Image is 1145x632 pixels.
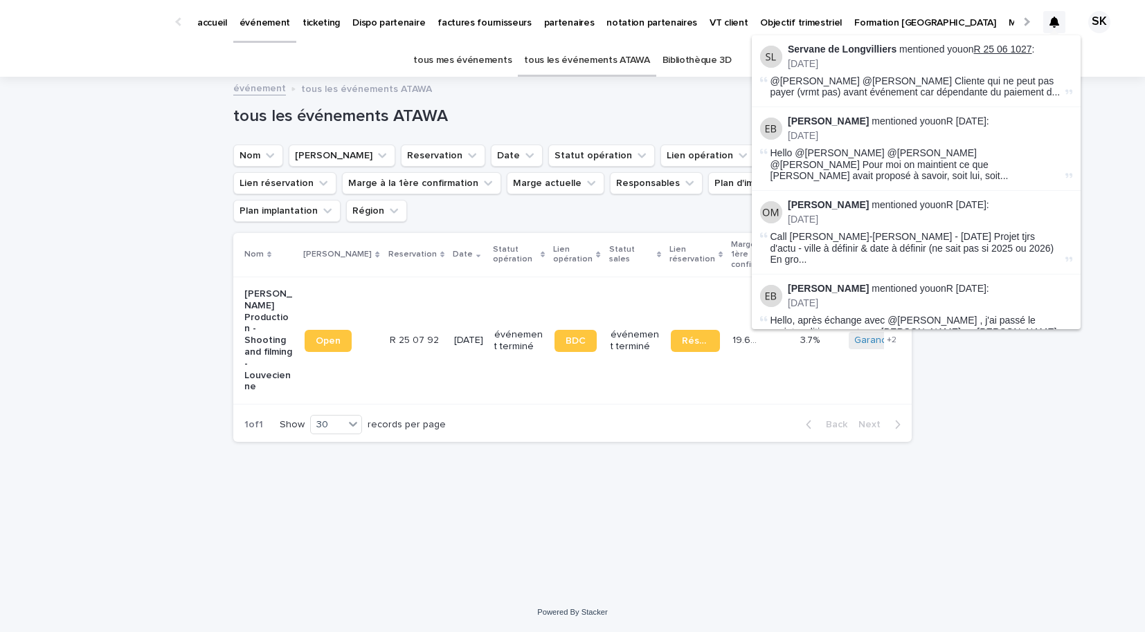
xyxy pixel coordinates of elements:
div: 30 [311,418,344,432]
strong: Servane de Longvilliers [788,44,896,55]
p: événement terminé [494,329,543,353]
img: Servane de Longvilliers [760,46,782,68]
p: [DATE] [788,214,1072,225]
p: Lien réservation [669,242,715,268]
p: mentioned you on : [788,115,1072,127]
p: [PERSON_NAME] Production - Shooting and filming - Louvecienne [244,288,294,393]
a: Powered By Stacker [537,608,607,616]
p: 19.6 % [732,332,760,346]
span: + 2 [887,336,896,344]
p: événement terminé [611,329,660,353]
span: @[PERSON_NAME] @[PERSON_NAME] Cliente qui ne peut pas payer (vrmt pas) avant événement car dépend... [770,75,1063,99]
button: Lien réservation [233,172,336,194]
p: Lien opération [553,242,593,268]
strong: [PERSON_NAME] [788,283,869,294]
span: Next [858,420,889,429]
p: Show [280,419,305,431]
button: Plan implantation [233,200,341,222]
p: [PERSON_NAME] [303,247,372,262]
a: BDC [555,330,597,352]
tr: [PERSON_NAME] Production - Shooting and filming - LouvecienneOpenR 25 07 92R 25 07 92 [DATE]événe... [233,277,1110,404]
img: Esteban Bolanos [760,285,782,307]
a: R [DATE] [946,115,986,127]
p: mentioned you on : [788,44,1072,55]
a: Garance Oboeuf [854,335,929,346]
p: [DATE] [788,297,1072,309]
button: Date [491,145,543,167]
p: R 25 07 92 [390,332,442,346]
p: Marge à la 1ère confirmation [731,237,782,272]
p: [DATE] [454,335,483,346]
p: [DATE] [788,130,1072,142]
img: Olivia Marchand [760,201,782,223]
button: Statut opération [548,145,655,167]
img: Ls34BcGeRexTGTNfXpUC [28,8,162,36]
span: Hello @[PERSON_NAME] @[PERSON_NAME] @[PERSON_NAME] Pour moi on maintient ce que [PERSON_NAME] ava... [770,147,1063,182]
a: Open [305,330,352,352]
p: Statut opération [493,242,537,268]
button: Lien Stacker [289,145,395,167]
span: Call [PERSON_NAME]-[PERSON_NAME] - [DATE] Projet tjrs d'actu - ville à définir & date à définir (... [770,231,1063,266]
p: Nom [244,247,264,262]
h1: tous les événements ATAWA [233,106,775,127]
button: Next [853,418,912,431]
button: Région [346,200,407,222]
a: tous mes événements [413,44,512,77]
a: R [DATE] [946,283,986,294]
a: R 25 06 1027 [973,44,1031,55]
a: R [DATE] [946,199,986,210]
button: Lien opération [660,145,756,167]
p: 1 of 1 [233,408,274,442]
button: Nom [233,145,283,167]
a: Bibliothèque 3D [662,44,732,77]
button: Responsables [610,172,703,194]
span: Hello, après échange avec @[PERSON_NAME] , j'ai passé le projet en litige, avant que [PERSON_NAME... [770,315,1063,349]
button: Marge à la 1ère confirmation [342,172,501,194]
div: SK [1088,11,1110,33]
a: événement [233,80,286,95]
strong: [PERSON_NAME] [788,115,869,127]
button: Reservation [401,145,485,167]
a: tous les événements ATAWA [524,44,649,77]
button: Plan d'implantation [708,172,823,194]
span: Réservation [682,336,709,346]
span: Open [316,336,341,346]
p: mentioned you on : [788,283,1072,295]
p: tous les événements ATAWA [301,80,432,95]
p: records per page [368,419,446,431]
p: mentioned you on : [788,199,1072,211]
span: BDC [566,336,586,346]
button: Marge actuelle [507,172,604,194]
p: [DATE] [788,58,1072,70]
button: Back [795,418,853,431]
span: Back [818,420,847,429]
p: Date [453,247,473,262]
a: Réservation [671,330,720,352]
p: 3.7% [800,332,822,346]
strong: [PERSON_NAME] [788,199,869,210]
p: Statut sales [609,242,653,268]
p: Reservation [388,247,437,262]
img: Esteban Bolanos [760,118,782,140]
